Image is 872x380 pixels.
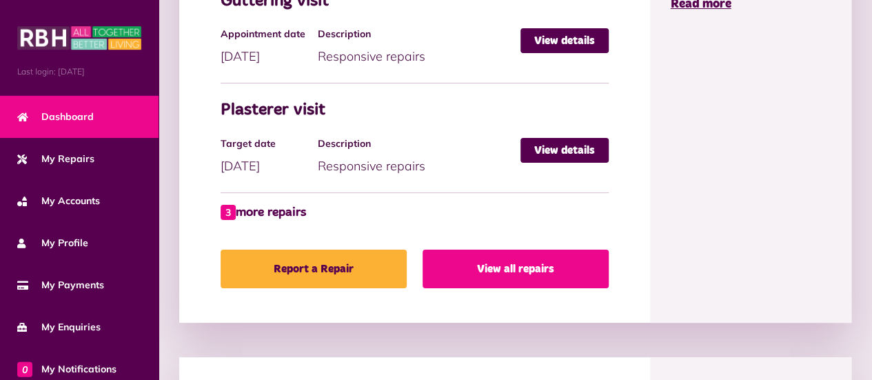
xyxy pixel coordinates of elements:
a: Report a Repair [221,250,407,288]
a: View details [520,28,609,53]
a: View all repairs [423,250,609,288]
a: 3 more repairs [221,203,306,222]
span: 3 [221,205,236,220]
div: [DATE] [221,28,318,66]
h4: Target date [221,138,311,150]
h4: Description [318,28,514,40]
div: Responsive repairs [318,28,520,66]
span: My Profile [17,236,88,250]
h4: Appointment date [221,28,311,40]
h4: Description [318,138,514,150]
span: Last login: [DATE] [17,66,141,78]
span: 0 [17,361,32,377]
span: My Repairs [17,152,94,166]
span: My Enquiries [17,320,101,334]
span: My Accounts [17,194,100,208]
div: Responsive repairs [318,138,520,175]
span: Dashboard [17,110,94,124]
a: View details [520,138,609,163]
h3: Plasterer visit [221,101,609,121]
div: [DATE] [221,138,318,175]
span: My Payments [17,278,104,292]
span: My Notifications [17,362,116,377]
img: MyRBH [17,24,141,52]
